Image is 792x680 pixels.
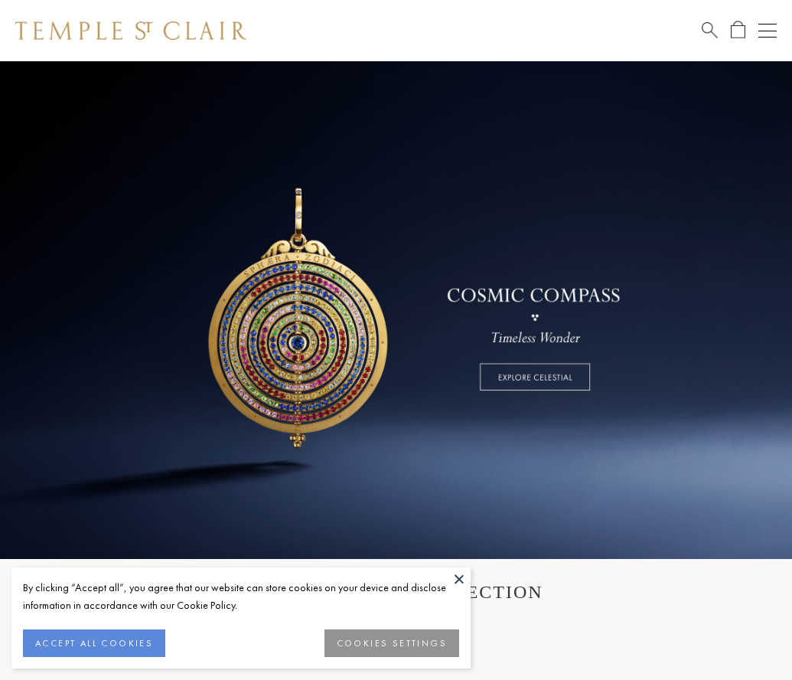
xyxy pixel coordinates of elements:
a: Open Shopping Bag [731,21,745,40]
button: ACCEPT ALL COOKIES [23,629,165,657]
div: By clicking “Accept all”, you agree that our website can store cookies on your device and disclos... [23,579,459,614]
img: Temple St. Clair [15,21,246,40]
a: Search [702,21,718,40]
button: COOKIES SETTINGS [324,629,459,657]
button: Open navigation [758,21,777,40]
